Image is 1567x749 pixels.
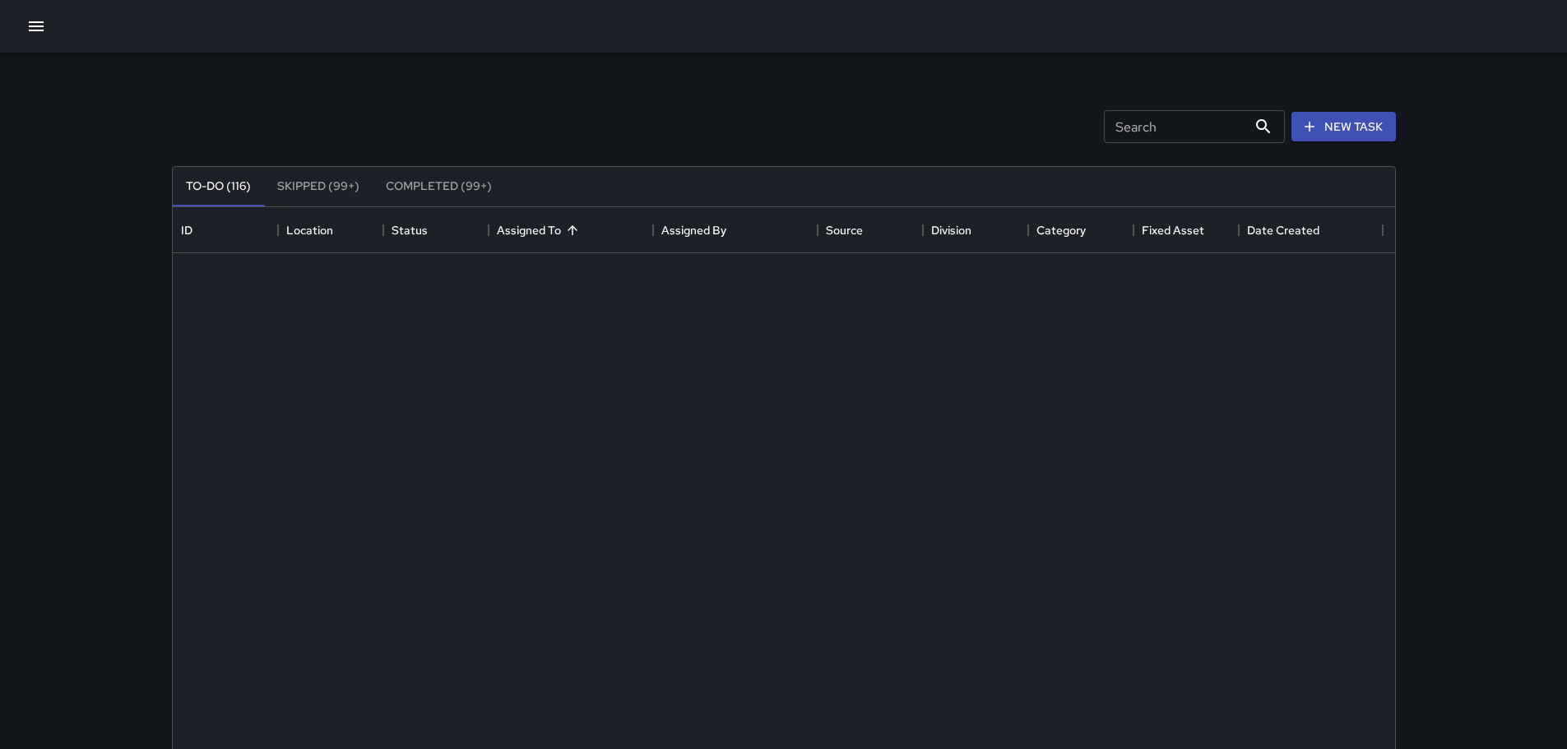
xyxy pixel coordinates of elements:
button: Sort [561,219,584,242]
button: Completed (99+) [373,167,505,206]
button: New Task [1291,112,1396,142]
div: Assigned To [489,207,653,253]
div: ID [181,207,192,253]
div: Status [383,207,489,253]
div: Division [923,207,1028,253]
div: Date Created [1247,207,1319,253]
button: Skipped (99+) [264,167,373,206]
div: Source [818,207,923,253]
div: Date Created [1239,207,1383,253]
div: Location [278,207,383,253]
div: Assigned By [661,207,726,253]
div: Location [286,207,333,253]
div: Division [931,207,971,253]
div: Assigned By [653,207,818,253]
div: Status [392,207,428,253]
div: Category [1028,207,1134,253]
div: Fixed Asset [1134,207,1239,253]
div: Category [1036,207,1086,253]
div: Assigned To [497,207,561,253]
button: To-Do (116) [173,167,264,206]
div: Fixed Asset [1142,207,1204,253]
div: Source [826,207,863,253]
div: ID [173,207,278,253]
